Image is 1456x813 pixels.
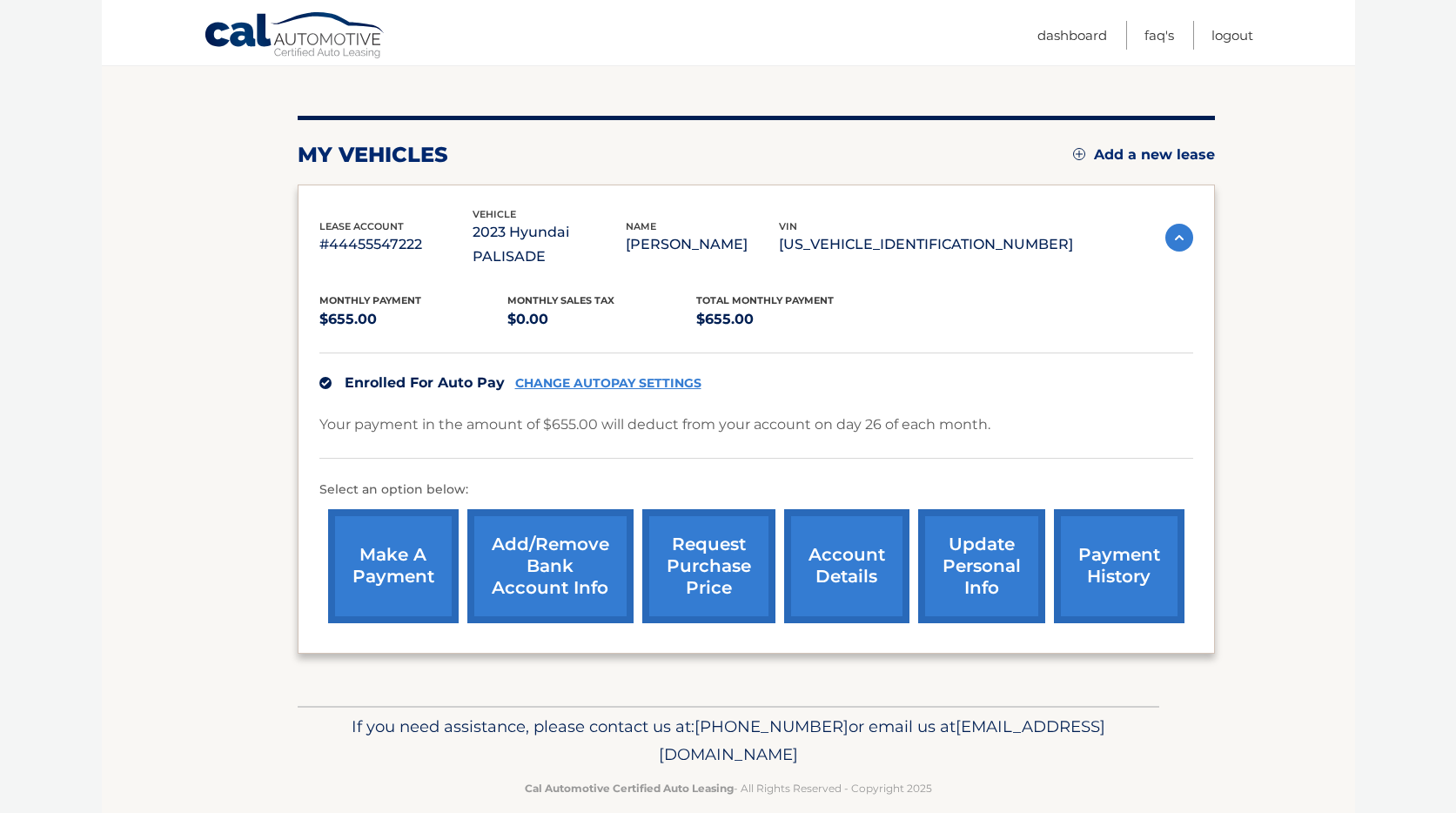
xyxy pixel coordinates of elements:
[309,713,1148,769] p: If you need assistance, please contact us at: or email us at
[473,208,516,220] span: vehicle
[1037,21,1107,50] a: Dashboard
[918,509,1045,623] a: update personal info
[319,232,473,257] p: #44455547222
[1165,224,1193,252] img: accordion-active.svg
[1054,509,1184,623] a: payment history
[626,232,779,257] p: [PERSON_NAME]
[779,232,1073,257] p: [US_VEHICLE_IDENTIFICATION_NUMBER]
[204,11,386,62] a: Cal Automotive
[696,307,885,332] p: $655.00
[319,480,1193,501] p: Select an option below:
[328,509,459,623] a: make a payment
[319,307,508,332] p: $655.00
[525,782,734,795] strong: Cal Automotive Certified Auto Leasing
[345,374,505,391] span: Enrolled For Auto Pay
[1211,21,1253,50] a: Logout
[515,376,701,391] a: CHANGE AUTOPAY SETTINGS
[642,509,775,623] a: request purchase price
[507,307,696,332] p: $0.00
[1073,148,1085,160] img: add.svg
[319,413,990,437] p: Your payment in the amount of $655.00 will deduct from your account on day 26 of each month.
[1073,146,1215,164] a: Add a new lease
[309,779,1148,797] p: - All Rights Reserved - Copyright 2025
[779,220,797,232] span: vin
[626,220,656,232] span: name
[473,220,626,269] p: 2023 Hyundai PALISADE
[507,294,614,306] span: Monthly sales Tax
[784,509,909,623] a: account details
[298,142,448,168] h2: my vehicles
[319,377,332,389] img: check.svg
[694,716,849,736] span: [PHONE_NUMBER]
[467,509,634,623] a: Add/Remove bank account info
[319,294,421,306] span: Monthly Payment
[319,220,404,232] span: lease account
[1144,21,1174,50] a: FAQ's
[696,294,834,306] span: Total Monthly Payment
